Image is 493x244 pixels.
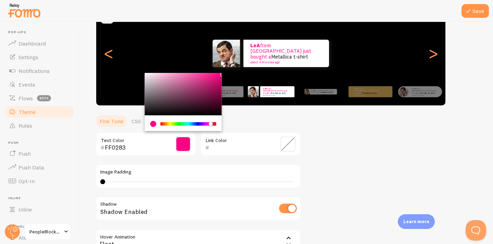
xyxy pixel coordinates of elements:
span: Flows [18,95,33,102]
img: fomo-relay-logo-orange.svg [7,2,41,19]
a: Fine Tune [96,114,127,128]
strong: LeA [250,42,260,49]
span: Settings [18,54,38,61]
strong: LeA [412,87,416,90]
span: Push [8,141,75,145]
a: Rules [4,119,75,132]
span: Pop-ups [8,30,75,35]
a: Metallica t-shirt [321,91,333,93]
strong: LeA [354,87,358,90]
strong: LeA [263,87,267,90]
p: from [GEOGRAPHIC_DATA] just bought a [311,89,334,94]
small: about 4 minutes ago [213,94,240,96]
a: Metallica t-shirt [222,92,236,94]
p: from [GEOGRAPHIC_DATA] just bought a [412,87,439,96]
label: Image Padding [100,169,296,175]
div: current color is #FF0283 [150,121,156,127]
span: beta [37,95,51,101]
a: Push Data [4,160,75,174]
div: Chrome color picker [145,73,222,131]
a: Dashboard [4,37,75,50]
a: Inline [4,203,75,216]
a: Theme [4,105,75,119]
span: Push Data [18,164,44,171]
span: Inline [8,196,75,201]
img: Fomo [399,87,408,97]
small: about 4 minutes ago [354,94,381,96]
div: Shadow Enabled [96,196,301,221]
span: Dashboard [18,40,46,47]
a: Events [4,78,75,91]
span: Opt-In [18,178,35,184]
a: Metallica t-shirt [420,92,435,94]
a: Push [4,147,75,160]
a: Notifications [4,64,75,78]
a: Settings [4,50,75,64]
div: Learn more [398,214,435,229]
span: Events [18,81,35,88]
span: Push [18,150,31,157]
a: Flows beta [4,91,75,105]
span: Theme [18,108,36,115]
small: about 4 minutes ago [263,94,291,96]
small: about 4 minutes ago [250,61,320,64]
img: Fomo [304,89,310,94]
img: Fomo [213,40,240,67]
iframe: Help Scout Beacon - Open [466,220,486,241]
a: Metallica t-shirt [362,92,377,94]
a: PeopleBlockers [25,223,71,240]
img: Fomo [248,86,259,97]
span: PeopleBlockers [29,228,62,236]
a: CSS [127,114,145,128]
span: Rules [18,122,32,129]
p: from [GEOGRAPHIC_DATA] just bought a [250,43,322,64]
p: from [GEOGRAPHIC_DATA] just bought a [263,87,292,96]
p: from [GEOGRAPHIC_DATA] just bought a [354,87,381,96]
strong: LeA [311,90,314,92]
small: about 4 minutes ago [412,94,439,96]
p: Learn more [403,218,429,225]
a: Metallica t-shirt [271,53,308,60]
p: from [GEOGRAPHIC_DATA] just bought a [213,87,241,96]
span: Notifications [18,67,50,74]
div: Next slide [429,29,437,78]
div: Previous slide [104,29,113,78]
span: Inline [18,206,32,213]
a: Metallica t-shirt [271,92,286,94]
a: Opt-In [4,174,75,188]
